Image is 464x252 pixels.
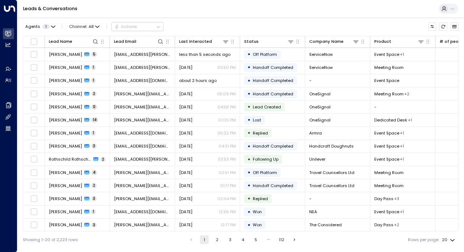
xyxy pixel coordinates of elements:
span: Agents [25,25,40,29]
span: Toggle select row [30,51,38,58]
p: 12:56 PM [219,209,236,215]
span: Event Space [374,130,399,136]
div: Private Office [408,117,412,123]
span: Yesterday [179,104,192,110]
span: Randall Taylor [49,78,82,83]
span: ServiceNow [309,51,333,57]
span: Handcraft Doughnuts [309,143,354,149]
span: Event Space [374,78,399,83]
span: Replied [253,130,268,136]
div: Event Space,Meeting Room [394,222,399,228]
span: Event Space [374,209,399,215]
p: 02:51 PM [219,170,236,175]
span: Toggle select row [30,221,38,228]
span: Noah Averbach-Katz [49,130,82,136]
span: Handoff Completed [253,143,293,149]
span: Maggie McMahon [49,104,82,110]
span: Toggle select all [30,38,38,45]
div: Last Interacted [179,38,229,45]
span: 1 [91,209,95,214]
div: 20 [442,235,456,244]
a: Leads & Conversations [23,5,77,12]
div: Meeting Room [400,143,404,149]
span: Toggle select row [30,103,38,111]
p: 12:17 PM [221,222,236,228]
div: Last Interacted [179,38,212,45]
span: Toggle select row [30,64,38,71]
p: 05:09 PM [217,91,236,97]
span: Rothschild Rothschild [49,156,91,162]
button: Channel:All [67,22,102,30]
span: Kerry Cranston [49,170,82,175]
div: • [247,168,251,177]
span: Off Platform [253,51,277,57]
span: Toggle select row [30,116,38,124]
button: Archived Leads [450,22,459,31]
span: 3 [91,144,97,149]
div: • [247,194,251,203]
span: mmurray@nea.com [114,209,171,215]
button: Customize [428,22,437,31]
span: Yesterday [179,65,192,70]
span: maggie@onesignal.com [114,91,171,97]
div: • [247,49,251,59]
span: virna-lisa@the-considered.com [114,222,171,228]
span: Lead Created [253,104,281,110]
span: Event Space [374,51,399,57]
div: • [247,115,251,125]
span: kerry.cranston@travelcounsellors.com [114,183,171,189]
button: Go to next page [290,235,299,244]
span: 2 [91,91,97,96]
span: 1 [91,78,95,83]
span: Maggie McMahon [49,117,82,123]
span: 0 [91,104,97,110]
span: Marc Spigel [49,51,82,57]
span: Lost [253,117,261,123]
div: Dedicated Desk,Meeting Room,Membership [394,196,399,202]
span: Day Pass [374,196,393,202]
span: Channel: [67,22,102,30]
span: Toggle select row [30,169,38,176]
p: 01:00 PM [218,117,236,123]
td: - [370,100,435,113]
span: OneSignal [309,104,331,110]
span: Yesterday [179,143,192,149]
span: Mason Murray [49,209,82,215]
div: Lead Name [49,38,72,45]
span: 3 [91,196,97,201]
span: Yesterday [179,91,192,97]
span: NEA [309,209,317,215]
span: Yesterday [179,183,192,189]
span: Yesterday [179,156,192,162]
span: Dedicated Desk [374,117,407,123]
button: Go to page 3 [226,235,234,244]
div: • [247,62,251,72]
span: maggie@onesignal.com [114,104,171,110]
span: 4 [91,170,97,175]
div: Lead Email [114,38,136,45]
div: • [247,181,251,190]
span: Meeting Room [374,183,404,189]
span: 2 [101,157,106,162]
span: Kerry Cranston [49,183,82,189]
p: 05:02 PM [217,130,236,136]
span: Yesterday [179,130,192,136]
span: Handoff Completed [253,91,293,97]
span: The Considered [309,222,342,228]
div: Company Name [309,38,359,45]
div: Meeting Room [400,209,404,215]
div: Product [374,38,391,45]
span: Following Up [253,156,278,162]
p: 04:58 PM [217,104,236,110]
button: Actions [111,22,163,31]
span: kerry.cranston@travelcounsellors.com [114,170,171,175]
span: kevin.liu@sobot.io [114,196,171,202]
div: Actions [114,24,137,29]
div: Meeting Room [400,130,404,136]
td: - [305,74,370,87]
span: Handoff Completed [253,183,293,189]
div: Status [244,38,294,45]
div: Membership,Private Office [404,91,409,97]
div: • [247,89,251,99]
span: Day Pass [374,222,393,228]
